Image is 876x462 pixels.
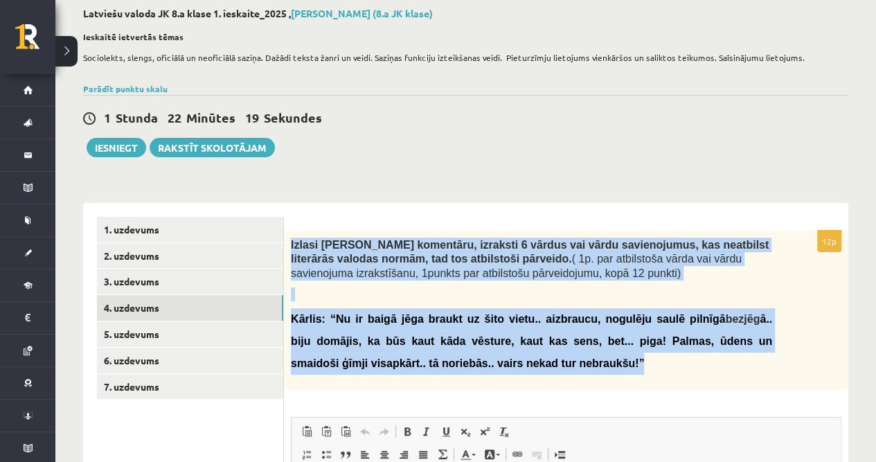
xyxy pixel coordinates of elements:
a: 4. uzdevums [97,295,283,321]
button: Iesniegt [87,138,146,157]
a: Parādīt punktu skalu [83,83,168,94]
a: Ievietot no Worda [336,423,355,441]
a: Slīpraksts (vadīšanas taustiņš+I) [417,423,436,441]
span: bezjēg [291,313,772,369]
a: Treknraksts (vadīšanas taustiņš+B) [397,423,417,441]
a: 7. uzdevums [97,374,283,400]
a: Pasvītrojums (vadīšanas taustiņš+U) [436,423,456,441]
body: Bagātinātā teksta redaktors, wiswyg-editor-user-answer-47024990353500 [14,14,535,28]
span: 22 [168,109,181,125]
strong: Ieskaitē ietvertās tēmas [83,31,184,42]
a: Rakstīt skolotājam [150,138,275,157]
p: 12p [817,230,841,252]
a: 5. uzdevums [97,321,283,347]
span: 19 [245,109,259,125]
span: ā.. biju domājis, ka būs kaut kāda vēsture, kaut kas sens, bet... piga! Palmas, ūdens un smaidoši... [291,313,772,369]
span: Kārlis: “Nu ir baigā jēga braukt uz šito vietu.. aizbraucu, nogulēju saulē pilnīgā [291,313,725,325]
a: [PERSON_NAME] (8.a JK klase) [291,7,433,19]
span: Sekundes [264,109,322,125]
a: Atcelt (vadīšanas taustiņš+Z) [355,423,375,441]
span: Stunda [116,109,158,125]
h2: Latviešu valoda JK 8.a klase 1. ieskaite_2025 , [83,8,848,19]
a: Ievietot kā vienkāršu tekstu (vadīšanas taustiņš+pārslēgšanas taustiņš+V) [316,423,336,441]
a: 3. uzdevums [97,269,283,294]
a: 1. uzdevums [97,217,283,242]
a: 6. uzdevums [97,348,283,373]
span: Minūtes [186,109,235,125]
span: Izlasi [PERSON_NAME] komentāru, izraksti 6 vārdus vai vārdu savienojumus, kas neatbilst literārās... [291,239,769,265]
p: Sociolekts, slengs, oficiālā un neoficiālā saziņa. Dažādi teksta žanri un veidi. Saziņas funkciju... [83,51,841,64]
a: Noņemt stilus [494,423,514,441]
a: Ielīmēt (vadīšanas taustiņš+V) [297,423,316,441]
a: Atkārtot (vadīšanas taustiņš+Y) [375,423,394,441]
a: Apakšraksts [456,423,475,441]
a: 2. uzdevums [97,243,283,269]
span: ( 1p. par atbilstoša vārda vai vārdu savienojuma izrakstīšanu, 1punkts par atbilstošu pārveidojum... [291,253,742,279]
a: Rīgas 1. Tālmācības vidusskola [15,24,55,59]
span: 1 [104,109,111,125]
a: Augšraksts [475,423,494,441]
